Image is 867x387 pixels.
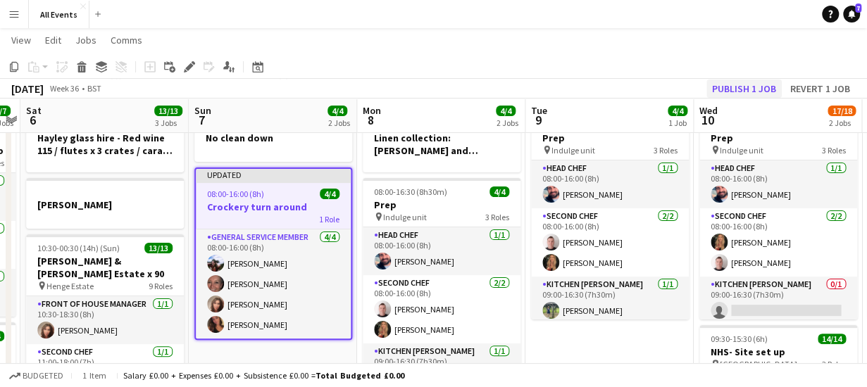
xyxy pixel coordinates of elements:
[26,178,184,229] app-job-card: [PERSON_NAME]
[489,186,509,197] span: 4/4
[196,201,351,213] h3: Crockery turn around
[26,104,42,117] span: Sat
[361,112,381,128] span: 8
[668,118,687,128] div: 1 Job
[23,371,63,381] span: Budgeted
[363,198,520,211] h3: Prep
[316,370,404,381] span: Total Budgeted £0.00
[70,31,102,49] a: Jobs
[192,112,211,128] span: 7
[7,368,66,383] button: Budgeted
[363,132,520,157] h3: Linen collection: [PERSON_NAME] and [PERSON_NAME]
[551,145,595,156] span: Indulge unit
[11,34,31,46] span: View
[485,212,509,222] span: 3 Roles
[855,4,861,13] span: 7
[374,186,447,197] span: 08:00-16:30 (8h30m)
[711,334,768,344] span: 09:30-15:30 (6h)
[699,345,857,358] h3: NHS- Site set up
[699,104,718,117] span: Wed
[149,281,173,291] span: 9 Roles
[699,160,857,208] app-card-role: Head Chef1/108:00-16:00 (8h)[PERSON_NAME]
[154,106,182,116] span: 13/13
[720,359,797,369] span: [GEOGRAPHIC_DATA]
[668,106,687,116] span: 4/4
[363,104,381,117] span: Mon
[654,145,678,156] span: 3 Roles
[46,281,94,291] span: Henge Estate
[144,243,173,253] span: 13/13
[11,82,44,96] div: [DATE]
[706,80,782,98] button: Publish 1 job
[363,227,520,275] app-card-role: Head Chef1/108:00-16:00 (8h)[PERSON_NAME]
[46,83,82,94] span: Week 36
[77,370,111,381] span: 1 item
[194,111,352,162] app-job-card: No clean down
[45,34,61,46] span: Edit
[822,145,846,156] span: 3 Roles
[531,111,689,319] app-job-card: 08:00-16:30 (8h30m)4/4Prep Indulge unit3 RolesHead Chef1/108:00-16:00 (8h)[PERSON_NAME]Second Che...
[87,83,101,94] div: BST
[37,243,120,253] span: 10:30-00:30 (14h) (Sun)
[843,6,860,23] a: 7
[697,112,718,128] span: 10
[24,112,42,128] span: 6
[497,118,518,128] div: 2 Jobs
[699,208,857,277] app-card-role: Second Chef2/208:00-16:00 (8h)[PERSON_NAME][PERSON_NAME]
[699,277,857,324] app-card-role: Kitchen [PERSON_NAME]0/109:00-16:30 (7h30m)
[529,112,547,128] span: 9
[111,34,142,46] span: Comms
[319,214,339,224] span: 1 Role
[531,160,689,208] app-card-role: Head Chef1/108:00-16:00 (8h)[PERSON_NAME]
[194,104,211,117] span: Sun
[363,178,520,386] app-job-card: 08:00-16:30 (8h30m)4/4Prep Indulge unit3 RolesHead Chef1/108:00-16:00 (8h)[PERSON_NAME]Second Che...
[123,370,404,381] div: Salary £0.00 + Expenses £0.00 + Subsistence £0.00 =
[328,106,347,116] span: 4/4
[363,111,520,172] app-job-card: Linen collection: [PERSON_NAME] and [PERSON_NAME]
[818,334,846,344] span: 14/14
[26,198,184,211] h3: [PERSON_NAME]
[699,132,857,144] h3: Prep
[207,189,264,199] span: 08:00-16:00 (8h)
[26,132,184,157] h3: Hayley glass hire - Red wine 115 / flutes x 3 crates / carafe x 20
[194,167,352,340] app-job-card: Updated08:00-16:00 (8h)4/4Crockery turn around1 RoleGeneral service member4/408:00-16:00 (8h)[PER...
[39,31,67,49] a: Edit
[105,31,148,49] a: Comms
[194,132,352,144] h3: No clean down
[828,118,855,128] div: 2 Jobs
[328,118,350,128] div: 2 Jobs
[6,31,37,49] a: View
[822,359,846,369] span: 3 Roles
[496,106,516,116] span: 4/4
[155,118,182,128] div: 3 Jobs
[320,189,339,199] span: 4/4
[699,111,857,319] app-job-card: 08:00-16:30 (8h30m)3/4Prep Indulge unit3 RolesHead Chef1/108:00-16:00 (8h)[PERSON_NAME]Second Che...
[196,229,351,338] app-card-role: General service member4/408:00-16:00 (8h)[PERSON_NAME][PERSON_NAME][PERSON_NAME][PERSON_NAME]
[383,212,427,222] span: Indulge unit
[363,275,520,343] app-card-role: Second Chef2/208:00-16:00 (8h)[PERSON_NAME][PERSON_NAME]
[720,145,763,156] span: Indulge unit
[828,106,856,116] span: 17/18
[531,208,689,277] app-card-role: Second Chef2/208:00-16:00 (8h)[PERSON_NAME][PERSON_NAME]
[26,255,184,280] h3: [PERSON_NAME] & [PERSON_NAME] Estate x 90
[26,111,184,172] app-job-card: Hayley glass hire - Red wine 115 / flutes x 3 crates / carafe x 20
[26,296,184,344] app-card-role: Front of House Manager1/110:30-18:30 (8h)[PERSON_NAME]
[531,132,689,144] h3: Prep
[785,80,856,98] button: Revert 1 job
[196,169,351,180] div: Updated
[531,104,547,117] span: Tue
[531,277,689,324] app-card-role: Kitchen [PERSON_NAME]1/109:00-16:30 (7h30m)[PERSON_NAME]
[75,34,96,46] span: Jobs
[29,1,89,28] button: All Events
